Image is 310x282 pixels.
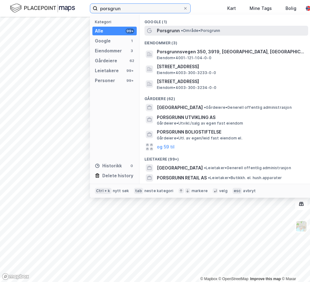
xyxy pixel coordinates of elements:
[204,105,292,110] span: Gårdeiere • Generell offentlig administrasjon
[208,175,210,180] span: •
[129,48,134,53] div: 3
[95,27,103,35] div: Alle
[98,4,183,13] input: Søk på adresse, matrikkel, gårdeiere, leietakere eller personer
[95,188,112,194] div: Ctrl + k
[157,104,203,111] span: [GEOGRAPHIC_DATA]
[95,57,117,64] div: Gårdeiere
[129,163,134,168] div: 0
[157,63,306,70] span: [STREET_ADDRESS]
[157,85,216,90] span: Eiendom • 4003-300-3234-0-0
[95,77,115,84] div: Personer
[157,164,203,172] span: [GEOGRAPHIC_DATA]
[181,28,183,33] span: •
[250,5,272,12] div: Mine Tags
[250,277,281,281] a: Improve this map
[157,121,243,126] span: Gårdeiere • Utvikl./salg av egen fast eiendom
[157,143,175,151] button: og 59 til
[95,162,122,170] div: Historikk
[126,29,134,33] div: 99+
[95,20,137,24] div: Kategori
[95,37,111,45] div: Google
[157,48,306,55] span: Porsgrunnsvegen 350, 3919, [GEOGRAPHIC_DATA], [GEOGRAPHIC_DATA]
[95,47,122,55] div: Eiendommer
[181,28,220,33] span: Område • Porsgrunn
[243,188,256,193] div: avbryt
[157,128,306,136] span: PORSGRUNN BOLIGSTIFTELSE
[126,68,134,73] div: 99+
[204,105,206,110] span: •
[10,3,75,14] img: logo.f888ab2527a4732fd821a326f86c7f29.svg
[157,174,207,182] span: PORSGRUNN RETAIL AS
[219,188,228,193] div: velg
[279,252,310,282] iframe: Chat Widget
[208,175,282,180] span: Leietaker • Butikkh. el. hush.apparater
[134,188,143,194] div: tab
[157,70,216,75] span: Eiendom • 4003-300-3233-0-0
[204,165,206,170] span: •
[279,252,310,282] div: Kontrollprogram for chat
[144,188,174,193] div: neste kategori
[95,67,119,74] div: Leietakere
[227,5,236,12] div: Kart
[157,27,180,34] span: Porsgrunn
[157,78,306,85] span: [STREET_ADDRESS]
[113,188,129,193] div: nytt søk
[200,277,217,281] a: Mapbox
[126,78,134,83] div: 99+
[192,188,208,193] div: markere
[157,55,211,60] span: Eiendom • 4001-121-104-0-0
[232,188,242,194] div: esc
[129,58,134,63] div: 62
[102,172,133,179] div: Delete history
[219,277,249,281] a: OpenStreetMap
[204,165,291,170] span: Leietaker • Generell offentlig administrasjon
[157,114,306,121] span: PORSGRUNN UTVIKLING AS
[129,38,134,43] div: 1
[286,5,296,12] div: Bolig
[157,136,242,141] span: Gårdeiere • Utl. av egen/leid fast eiendom el.
[2,273,29,280] a: Mapbox homepage
[295,220,307,232] img: Z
